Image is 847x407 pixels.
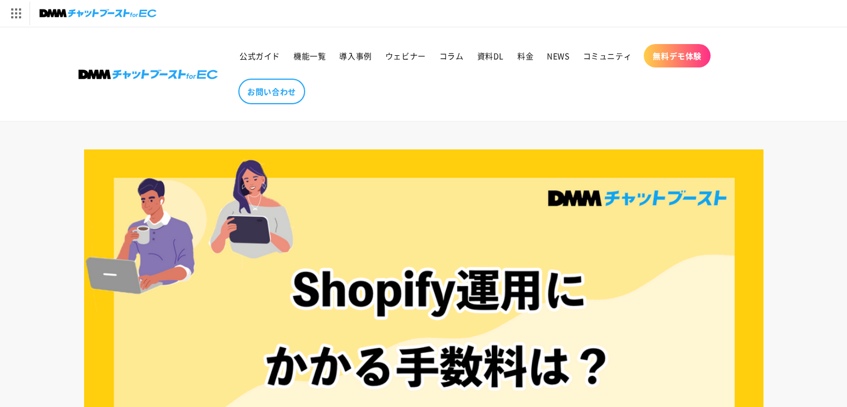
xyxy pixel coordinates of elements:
[471,44,511,67] a: 資料DL
[511,44,540,67] a: 料金
[547,51,569,61] span: NEWS
[439,51,464,61] span: コラム
[644,44,711,67] a: 無料デモ体験
[239,51,280,61] span: 公式ガイド
[517,51,533,61] span: 料金
[2,2,30,25] img: サービス
[332,44,378,67] a: 導入事例
[233,44,287,67] a: 公式ガイド
[653,51,702,61] span: 無料デモ体験
[576,44,639,67] a: コミュニティ
[238,79,305,104] a: お問い合わせ
[287,44,332,67] a: 機能一覧
[477,51,504,61] span: 資料DL
[247,86,296,96] span: お問い合わせ
[339,51,371,61] span: 導入事例
[385,51,426,61] span: ウェビナー
[583,51,632,61] span: コミュニティ
[79,70,218,79] img: 株式会社DMM Boost
[293,51,326,61] span: 機能一覧
[40,6,156,21] img: チャットブーストforEC
[540,44,576,67] a: NEWS
[433,44,471,67] a: コラム
[379,44,433,67] a: ウェビナー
